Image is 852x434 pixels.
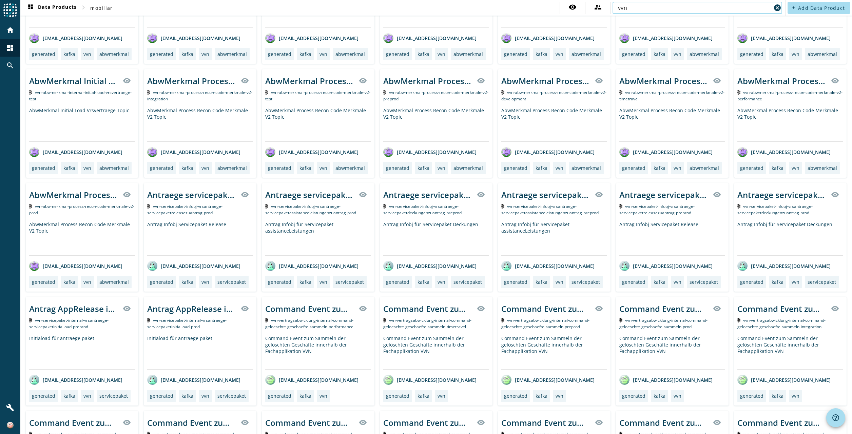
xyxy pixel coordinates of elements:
img: Kafka Topic: vvn-abwmerkmal-process-recon-code-merkmale-v2-development [501,90,504,95]
img: avatar [29,375,39,385]
div: kafka [181,393,193,399]
div: kafka [63,393,75,399]
div: generated [386,279,409,285]
img: spoud-logo.svg [3,3,17,17]
div: generated [150,393,173,399]
div: servicepaket [808,279,836,285]
img: avatar [501,33,511,43]
img: Kafka Topic: vvn-servicepaket-internal-vrsantraege-servicepaketinitialload-preprod [29,318,32,322]
div: abwmerkmal [453,51,483,57]
div: generated [622,393,645,399]
div: [EMAIL_ADDRESS][DOMAIN_NAME] [147,147,240,157]
div: generated [622,165,645,171]
span: Kafka Topic: vvn-abwmerkmal-process-recon-code-merkmale-v2-development [501,90,606,102]
mat-icon: visibility [359,191,367,199]
span: Kafka Topic: vvn-abwmerkmal-process-recon-code-merkmale-v2-preprod [383,90,488,102]
img: avatar [737,375,748,385]
mat-icon: chevron_right [79,3,88,12]
div: Command Event zum Sammeln der gelöschten Geschäfte innerhalb der Fachapplikation VVN [383,335,489,369]
div: generated [386,165,409,171]
mat-icon: visibility [713,191,721,199]
img: Kafka Topic: vvn-abwmerkmal-process-recon-code-merkmale-v2-timetravel [619,90,622,95]
div: [EMAIL_ADDRESS][DOMAIN_NAME] [501,375,595,385]
div: generated [504,279,527,285]
div: abwmerkmal [335,51,365,57]
div: generated [740,279,763,285]
div: [EMAIL_ADDRESS][DOMAIN_NAME] [619,375,713,385]
div: Antraege servicepaket infobj [265,189,355,200]
div: abwmerkmal [99,165,129,171]
input: Search (% or * for wildcards) [618,4,771,12]
div: kafka [299,279,311,285]
div: Command Event zum Sammeln der gelöschten Verträge innerhalb der Fachapplikation VVN [265,417,355,428]
div: Antraege servicepaket infobj [147,189,237,200]
span: Kafka Topic: vvn-servicepaket-infobj-vrsantraege-servicepaketassistanceleistungenzuantrag-preprod [501,203,599,216]
mat-icon: visibility [477,418,485,427]
div: abwmerkmal [572,165,601,171]
div: AbwMerkmal Process Recon Code Merkmale V2 Topic [501,75,591,86]
div: vvn [556,279,563,285]
img: avatar [619,33,630,43]
div: [EMAIL_ADDRESS][DOMAIN_NAME] [383,33,477,43]
span: Kafka Topic: vvn-servicepaket-infobj-vrsantraege-servicepaketdeckungenzuantrag-preprod [383,203,462,216]
div: kafka [418,51,429,57]
div: Command Event zum Sammeln der gelöschten Geschäfte innerhalb der Fachapplikation VVN [265,303,355,314]
img: avatar [29,147,39,157]
div: Antraege servicepaket infobj [383,189,473,200]
span: Kafka Topic: vvn-servicepaket-internal-vrsantraege-servicepaketinitialload-preprod [29,317,109,330]
img: avatar [147,261,157,271]
div: abwmerkmal [690,51,719,57]
img: 681eaee5062a0754f9dda8022a5aff45 [7,422,14,429]
div: servicepaket [572,279,600,285]
img: Kafka Topic: vvn-vertragsabwicklung-internal-command-geloeschte-geschaefte-sammeln-performance [265,318,268,322]
div: [EMAIL_ADDRESS][DOMAIN_NAME] [29,261,122,271]
img: avatar [383,33,393,43]
mat-icon: supervisor_account [594,3,602,11]
div: kafka [654,51,665,57]
span: Kafka Topic: vvn-servicepaket-infobj-vrsantraege-servicepaketdeckungenzuantrag-prod [737,203,813,216]
div: Antrag AppRelease initial load [29,303,119,314]
img: avatar [147,147,157,157]
div: generated [32,279,55,285]
div: [EMAIL_ADDRESS][DOMAIN_NAME] [619,33,713,43]
div: Command Event zum Sammeln der gelöschten Verträge innerhalb der Fachapplikation VVN [501,417,591,428]
div: kafka [181,51,193,57]
div: abwmerkmal [335,165,365,171]
div: Command Event zum Sammeln der gelöschten Geschäfte innerhalb der Fachapplikation VVN [147,417,237,428]
span: Kafka Topic: vvn-abwmerkmal-internal-initial-load-vrsvertraege-test [29,90,132,102]
div: Antraege servicepaket infobj [619,189,709,200]
div: Antraege servicepaket infobj [737,189,827,200]
div: AbwMerkmal Initial Load Vrsvertraege Topic [29,75,119,86]
img: Kafka Topic: vvn-abwmerkmal-internal-initial-load-vrsvertraege-test [29,90,32,95]
div: vvn [319,393,327,399]
div: kafka [181,165,193,171]
div: generated [622,51,645,57]
div: Command Event zum Sammeln der gelöschten Geschäfte innerhalb der Fachapplikation VVN [501,335,607,369]
div: servicepaket [217,393,246,399]
img: Kafka Topic: vvn-abwmerkmal-process-recon-code-merkmale-v2-integration [147,90,150,95]
mat-icon: visibility [595,418,603,427]
img: Kafka Topic: vvn-servicepaket-infobj-vrsantraege-servicepaketdeckungenzuantrag-preprod [383,204,386,209]
div: vvn [674,51,681,57]
div: [EMAIL_ADDRESS][DOMAIN_NAME] [501,147,595,157]
div: AbwMerkmal Process Recon Code Merkmale V2 Topic [147,75,237,86]
button: Data Products [24,2,79,14]
div: generated [32,165,55,171]
div: Antrag AppRelease initial load [147,303,237,314]
div: generated [268,165,291,171]
div: Antrag Infobj für Servicepaket Deckungen [737,221,843,255]
span: Kafka Topic: vvn-abwmerkmal-process-recon-code-merkmale-v2-integration [147,90,252,102]
mat-icon: visibility [713,77,721,85]
mat-icon: visibility [359,77,367,85]
div: vvn [201,51,209,57]
img: avatar [265,33,275,43]
div: Command Event zum Sammeln der gelöschten Geschäfte innerhalb der Fachapplikation VVN [29,417,119,428]
div: kafka [299,165,311,171]
div: Command Event zum Sammeln der gelöschten Geschäfte innerhalb der Fachapplikation VVN [737,303,827,314]
span: Add Data Product [798,5,845,11]
div: vvn [201,165,209,171]
img: avatar [29,261,39,271]
div: servicepaket [335,279,364,285]
div: Antrag Infobj für Servicepaket Deckungen [383,221,489,255]
div: kafka [299,393,311,399]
